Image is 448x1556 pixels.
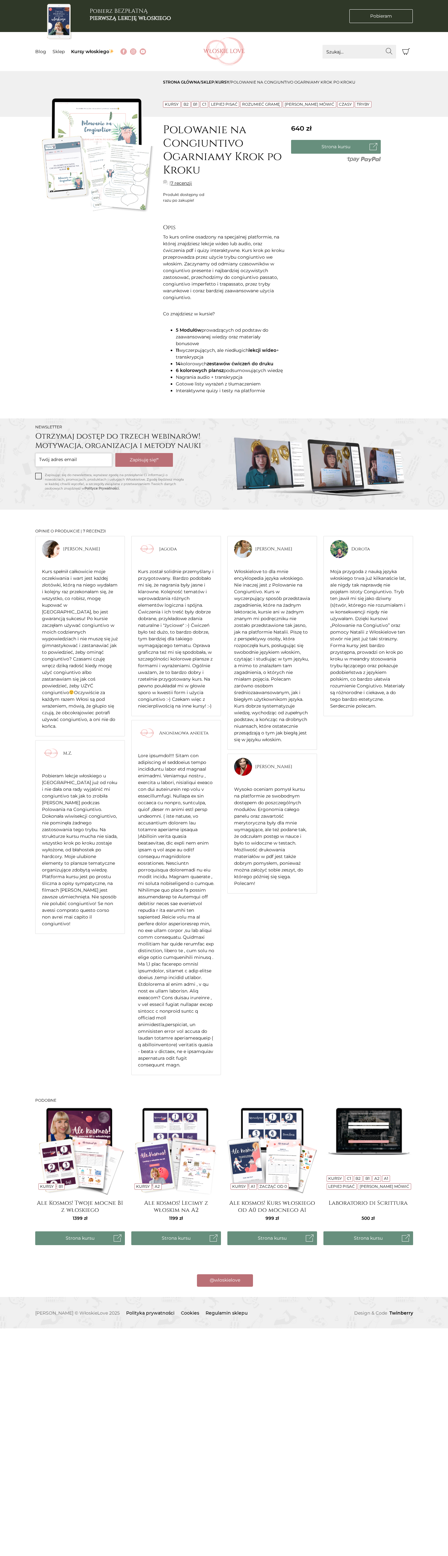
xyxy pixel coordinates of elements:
a: Kursy [40,1184,54,1189]
li: Gotowe listy wyrażeń z tłumaczeniem [176,381,285,387]
a: C1 [347,1176,351,1181]
a: [PERSON_NAME] mówić [360,1184,409,1189]
a: A2 [155,1184,160,1189]
a: Polityce Prywatności. [85,486,119,490]
a: Pobieram [349,9,413,23]
a: Strona kursu [227,1231,317,1245]
span: @wloskielove [210,1277,240,1283]
strong: 14 [176,361,181,367]
a: Strona kursu [323,1231,413,1245]
a: Strona główna [163,80,200,85]
a: Kursy [136,1184,150,1189]
a: Cookies [181,1310,199,1316]
p: Włoskielove to dla mnie encyklopedia języka włoskiego. Nie inaczej jest z Polowanie na Congiuntiv... [234,568,310,743]
a: 7 recenzji [171,180,192,187]
strong: 5 Modułów [176,327,201,333]
a: Kursy [232,1184,246,1189]
strong: 6 kolorowych plansz [176,368,224,373]
a: Czasy [339,102,352,107]
a: Strona kursu [35,1231,125,1245]
a: A1 [251,1184,255,1189]
a: Lepiej pisać [211,102,238,107]
a: Rozumieć gramę [242,102,280,107]
span: [PERSON_NAME] [63,546,100,552]
h1: Polowanie na Congiuntivo Ogarniamy Krok po Kroku [163,123,285,177]
span: Pobieram [370,13,392,20]
li: wyczerpujących, ale niedługich + transkrypcja [176,347,285,361]
p: Design & Code [323,1310,413,1317]
span: / / / [163,80,355,85]
p: Wysoko oceniam pomysł kursu na platformie ze swobodnym dostępem do poszczególnych modułów. Ergono... [234,786,310,887]
a: [PERSON_NAME] mówić [285,102,334,107]
span: [PERSON_NAME] © WłoskieLove 2025 [35,1310,120,1317]
strong: zestawów ćwiczeń [207,361,250,367]
button: Koszyk [399,45,413,59]
span: M.Z. [63,750,72,757]
p: Kurs spełnił całkowicie moje oczekiwania i wart jest każdej złotówki, którą na niego wydałam i ko... [42,568,118,730]
h3: Podobne [35,1098,413,1103]
img: 🙂 [69,690,74,694]
h3: Otrzymaj dostęp do trzech webinarów! Motywacja, organizacja i metody nauki [35,432,221,450]
span: Polowanie na Congiuntivo Ogarniamy Krok po Kroku [231,80,355,85]
b: pierwszą lekcję włoskiego [90,14,171,22]
span: [PERSON_NAME] [255,546,292,552]
a: B2 [183,102,189,107]
a: C1 [202,102,206,107]
img: ✨ [109,49,114,53]
a: sklep [201,80,214,85]
a: Polityka prywatności [126,1310,175,1316]
li: kolorowych [176,361,285,367]
span: [PERSON_NAME] [255,763,292,770]
strong: lekcji wideo [248,347,276,353]
span: 1199 [169,1215,183,1221]
p: To kurs online osadzony na specjalnej platformie, na której znajdziesz lekcje wideo lub audio, or... [163,234,285,301]
p: Kurs został solidnie przemyślany i przygotowany. Bardzo podobało mi się, że nagrania były jasne i... [138,568,214,709]
a: A2 [374,1176,379,1181]
li: Nagrania audio + transkrypcja [176,374,285,381]
a: Ale kosmos! Kurs włoskiego od A0 do mocnego A1 [227,1200,317,1212]
li: podsumowujących wiedzę [176,367,285,374]
a: B1 [59,1184,63,1189]
p: Pobieram lekcje włoskiego u [GEOGRAPHIC_DATA] już od roku i nie dała ona rady wyjaśnić mi congiun... [42,773,118,927]
input: Szukaj... [322,45,396,59]
a: Laboratorio di Scrittura [323,1200,413,1212]
p: Zapisując się do newslettera, wyrażasz zgodę na przesyłanie Ci informacji o nowościach, promocjac... [45,473,184,491]
span: 500 [362,1215,375,1221]
h3: Pobierz BEZPŁATNĄ [90,8,171,21]
strong: do druku [252,361,273,367]
a: Twinberry [387,1310,413,1316]
a: Strona kursu [131,1231,221,1245]
a: Blog [35,49,46,54]
li: Interaktywne quizy i testy na platformie [176,387,285,394]
a: Instagram @wloskielove [197,1274,253,1287]
a: A1 [384,1176,388,1181]
span: Anonimowa ankieta [159,730,208,736]
a: Tryby [357,102,370,107]
a: Ale kosmos! Lecimy z włoskim na A2 [131,1200,221,1212]
span: 1399 [73,1215,87,1221]
img: Włoskielove [203,37,245,66]
span: Jagoda [159,546,177,552]
input: Twój adres email [35,453,112,467]
a: Strona kursu [291,140,381,154]
a: Lepiej pisać [328,1184,355,1189]
li: prowadzących od podstaw do zaawansowanej wiedzy oraz materiały bonusowe [176,327,285,347]
span: 640 [291,124,312,132]
a: Zacząć od 0 [259,1184,287,1189]
p: Co znajdziesz w kursie? [163,311,285,317]
a: Kursy [165,102,179,107]
h2: Newsletter [35,425,221,429]
a: Ale Kosmos! Twoje mocne B1 z włoskiego [35,1200,125,1212]
h2: Opis [163,224,285,231]
a: Regulamin sklepu [206,1310,248,1316]
div: Produkt dostępny od razu po zakupie! [163,192,212,203]
h2: Opinie o produkcie | 7 recenzji [35,529,413,533]
a: B1 [365,1176,370,1181]
a: Kursy [328,1176,342,1181]
a: B2 [355,1176,361,1181]
strong: 11 [176,347,179,353]
a: Sklep [53,49,65,54]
